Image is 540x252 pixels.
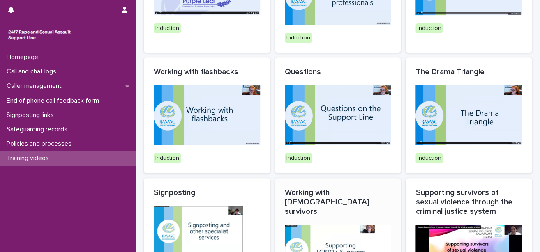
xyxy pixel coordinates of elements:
p: Homepage [3,53,45,61]
div: Induction [285,153,312,163]
p: The Drama Triangle [415,67,522,77]
img: rhQMoQhaT3yELyF149Cw [7,27,72,43]
div: Induction [154,23,181,34]
p: Working with [DEMOGRAPHIC_DATA] survivors [285,188,391,216]
p: Caller management [3,82,68,90]
a: Working with flashbacksWatch the videoInduction [144,57,270,173]
div: Induction [285,33,312,43]
p: Working with flashbacks [154,67,260,77]
p: Call and chat logs [3,68,63,76]
a: QuestionsWatch the videoInduction [275,57,401,173]
div: Induction [415,153,443,163]
p: End of phone call feedback form [3,97,106,105]
p: Questions [285,67,391,77]
div: Induction [415,23,443,34]
p: Signposting [154,188,260,197]
img: Watch the video [285,85,391,144]
img: Watch the video [154,85,260,144]
p: Safeguarding records [3,126,74,133]
p: Supporting survivors of sexual violence through the criminal justice system [415,188,522,216]
p: Policies and processes [3,140,78,148]
p: Signposting links [3,111,60,119]
p: Training videos [3,154,55,162]
img: Watch the video [415,85,522,144]
div: Induction [154,153,181,163]
a: The Drama TriangleWatch the videoInduction [406,57,532,173]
